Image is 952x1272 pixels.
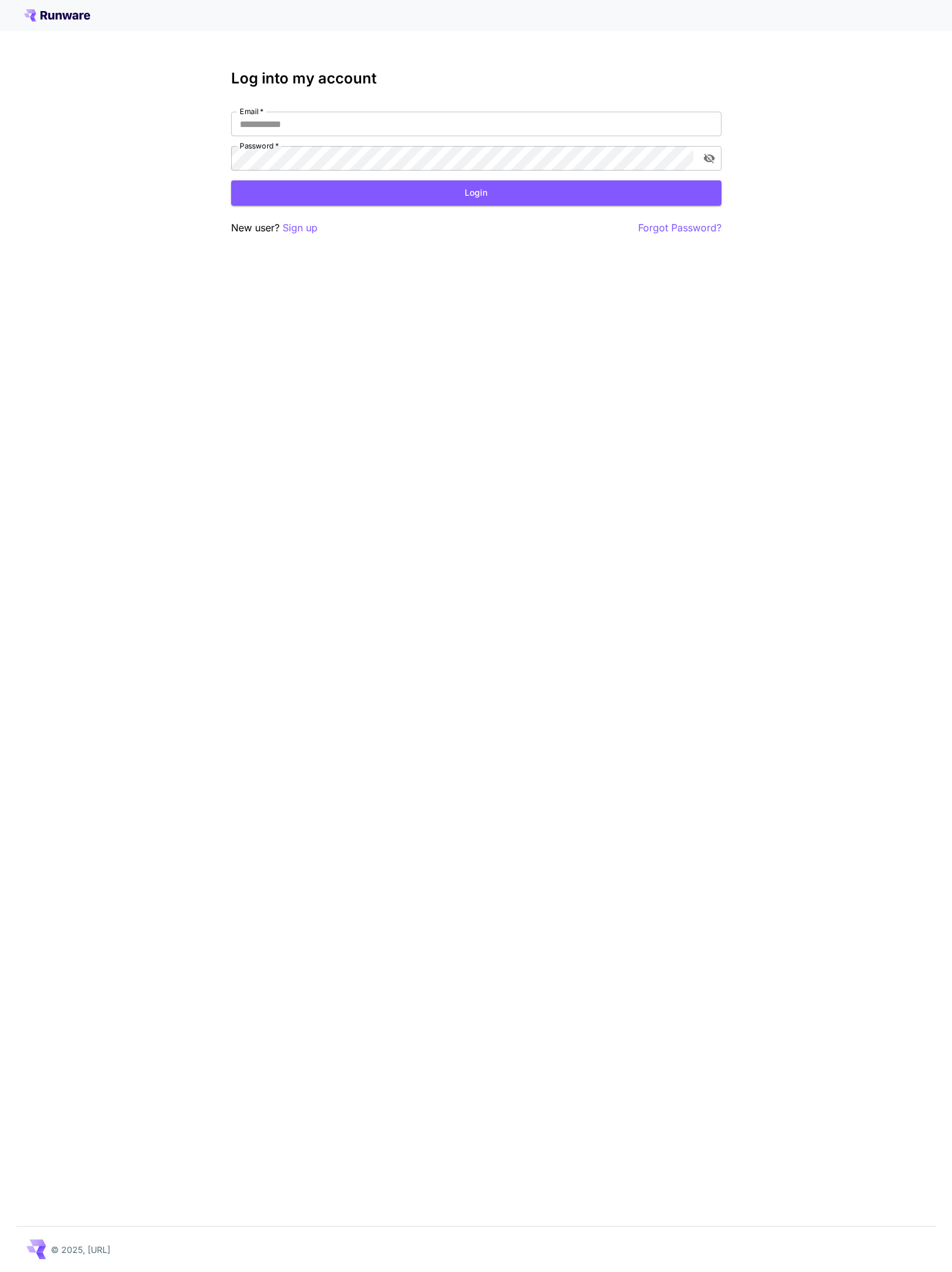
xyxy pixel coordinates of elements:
[698,147,720,169] button: toggle password visibility
[283,220,318,236] button: Sign up
[638,220,722,236] button: Forgot Password?
[51,1243,110,1256] p: © 2025, [URL]
[240,141,279,151] label: Password
[231,220,318,236] p: New user?
[231,70,722,87] h3: Log into my account
[240,106,264,117] label: Email
[231,180,722,206] button: Login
